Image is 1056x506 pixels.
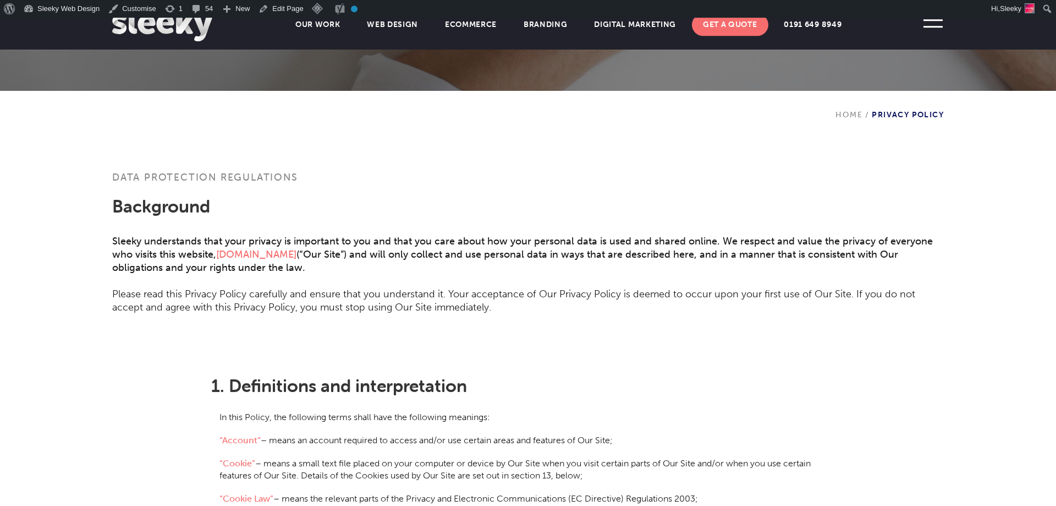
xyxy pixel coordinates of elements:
a: 0191 649 8949 [773,14,853,36]
strong: “Cookie Law” [219,493,273,504]
h2: 1. Definitions and interpretation [211,314,845,400]
a: Get A Quote [692,14,768,36]
h2: Background [112,192,944,235]
p: In this Policy, the following terms shall have the following meanings: [211,400,845,423]
a: Ecommerce [434,14,508,36]
h3: Data protection regulations [112,171,944,192]
a: Web Design [356,14,429,36]
a: [DOMAIN_NAME] [216,248,296,260]
p: – means the relevant parts of the Privacy and Electronic Communications (EC Directive) Regulation... [211,482,845,505]
a: Our Work [284,14,351,36]
a: Home [835,110,862,119]
div: No index [351,6,358,12]
strong: “Account” [219,435,261,445]
strong: “Cookie” [219,458,255,469]
p: Please read this Privacy Policy carefully and ensure that you understand it. Your acceptance of O... [112,274,944,314]
p: – means a small text file placed on your computer or device by Our Site when you visit certain pa... [211,447,845,482]
img: Sleeky Web Design Newcastle [112,8,212,41]
span: Sleeky [1000,4,1021,13]
a: Digital Marketing [583,14,687,36]
p: – means an account required to access and/or use certain areas and features of Our Site; [211,423,845,447]
strong: Sleeky understands that your privacy is important to you and that you care about how your persona... [112,235,933,274]
div: Privacy Policy [835,91,944,119]
img: sleeky-avatar.svg [1025,3,1035,13]
span: / [862,110,872,119]
a: Branding [513,14,579,36]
